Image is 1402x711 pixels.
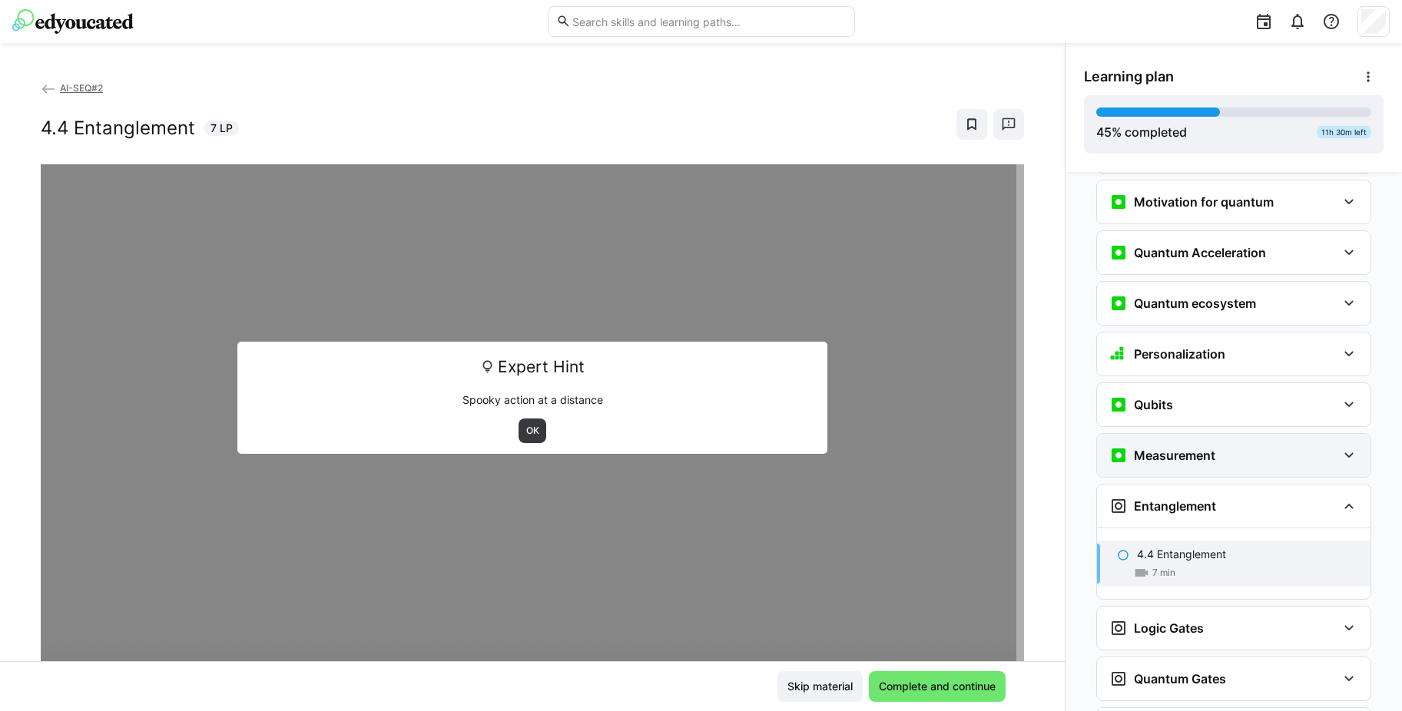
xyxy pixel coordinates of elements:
[785,679,855,694] span: Skip material
[1137,547,1226,562] p: 4.4 Entanglement
[1134,448,1215,463] h3: Measurement
[877,679,998,694] span: Complete and continue
[1134,671,1226,686] h3: Quantum Gates
[1134,194,1274,210] h3: Motivation for quantum
[1134,346,1225,362] h3: Personalization
[1134,620,1204,636] h3: Logic Gates
[571,15,846,28] input: Search skills and learning paths…
[60,82,103,94] span: AI-SEQ#2
[1096,124,1112,140] span: 45
[869,671,1006,702] button: Complete and continue
[525,425,541,437] span: OK
[1134,498,1216,514] h3: Entanglement
[1134,245,1266,260] h3: Quantum Acceleration
[1096,123,1187,141] div: % completed
[498,352,585,382] span: Expert Hint
[1317,126,1371,138] div: 11h 30m left
[41,82,103,94] a: AI-SEQ#2
[41,117,195,140] h2: 4.4 Entanglement
[1134,296,1256,311] h3: Quantum ecosystem
[210,121,233,136] span: 7 LP
[519,418,547,443] button: OK
[1152,567,1175,579] span: 7 min
[777,671,863,702] button: Skip material
[1084,68,1174,85] span: Learning plan
[248,392,817,408] p: Spooky action at a distance
[1134,397,1173,412] h3: Qubits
